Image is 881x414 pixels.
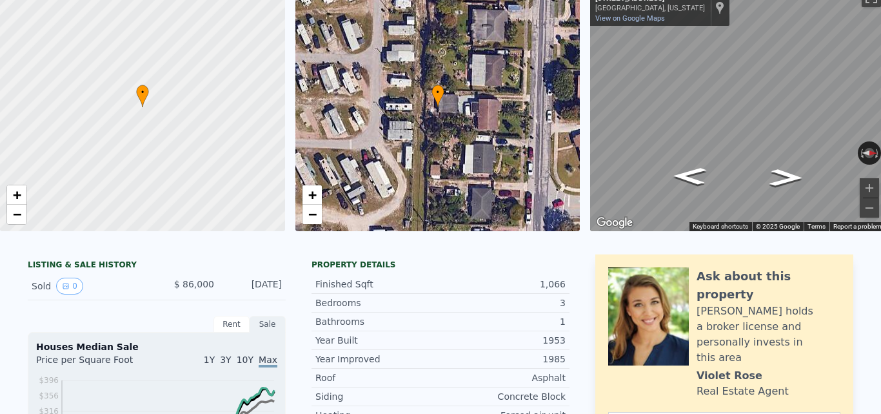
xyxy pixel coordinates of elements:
span: 10Y [237,355,253,365]
div: 1 [440,315,566,328]
div: [GEOGRAPHIC_DATA], [US_STATE] [595,4,705,12]
a: Zoom in [7,185,26,205]
button: Zoom out [860,198,879,218]
span: • [431,87,444,98]
div: 1985 [440,353,566,366]
div: Houses Median Sale [36,340,277,353]
div: Year Built [315,334,440,347]
div: Siding [315,390,440,403]
button: Zoom in [860,178,879,198]
div: Finished Sqft [315,278,440,291]
path: Go South, S B St [658,163,720,189]
div: Real Estate Agent [697,384,789,399]
div: 1,066 [440,278,566,291]
div: Roof [315,371,440,384]
img: Google [593,214,636,231]
button: Keyboard shortcuts [693,222,748,231]
a: Open this area in Google Maps (opens a new window) [593,214,636,231]
span: 1Y [204,355,215,365]
div: Bathrooms [315,315,440,328]
a: Zoom in [302,185,322,205]
a: View on Google Maps [595,14,665,23]
div: Violet Rose [697,368,762,384]
div: Property details [312,260,569,270]
div: Ask about this property [697,267,840,304]
button: View historical data [56,278,83,295]
div: Year Improved [315,353,440,366]
button: Rotate clockwise [874,141,881,165]
div: 3 [440,296,566,309]
a: Show location on map [715,1,724,15]
div: 1953 [440,334,566,347]
path: Go North, S B St [755,165,817,190]
span: • [136,87,149,98]
span: − [308,206,316,222]
div: LISTING & SALE HISTORY [28,260,286,273]
div: • [136,85,149,107]
span: 3Y [220,355,231,365]
a: Zoom out [7,205,26,224]
button: Reset the view [858,148,881,158]
div: Sale [250,316,286,333]
tspan: $356 [39,391,59,400]
div: • [431,85,444,107]
div: Bedrooms [315,296,440,309]
div: Sold [32,278,146,295]
a: Zoom out [302,205,322,224]
div: Concrete Block [440,390,566,403]
div: [DATE] [224,278,282,295]
span: − [13,206,21,222]
a: Terms (opens in new tab) [807,223,826,230]
span: + [13,187,21,203]
span: Max [259,355,277,367]
button: Rotate counterclockwise [858,141,865,165]
div: Asphalt [440,371,566,384]
div: Rent [213,316,250,333]
span: © 2025 Google [756,223,800,230]
span: + [308,187,316,203]
span: $ 86,000 [174,279,214,289]
div: [PERSON_NAME] holds a broker license and personally invests in this area [697,304,840,366]
tspan: $396 [39,376,59,385]
div: Price per Square Foot [36,353,157,374]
